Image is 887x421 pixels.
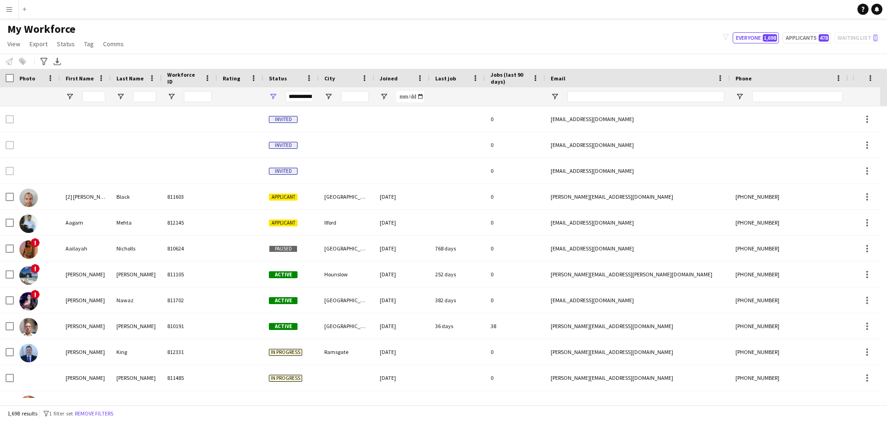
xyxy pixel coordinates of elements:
div: [DATE] [374,184,430,209]
div: [PHONE_NUMBER] [730,391,848,416]
div: [PERSON_NAME][EMAIL_ADDRESS][DOMAIN_NAME] [545,365,730,390]
div: [EMAIL_ADDRESS][DOMAIN_NAME] [545,236,730,261]
div: 0 [485,339,545,365]
a: Export [26,38,51,50]
button: Open Filter Menu [380,92,388,101]
span: Workforce ID [167,71,200,85]
div: 0 [485,184,545,209]
input: Row Selection is disabled for this row (unchecked) [6,141,14,149]
div: [EMAIL_ADDRESS][DOMAIN_NAME] [545,132,730,158]
img: Aalia Nawaz [19,292,38,311]
div: [PERSON_NAME] [60,313,111,339]
div: [PERSON_NAME] [60,391,111,416]
img: Aagam Mehta [19,214,38,233]
div: Ramsgate [319,339,374,365]
span: Joined [380,75,398,82]
a: Tag [80,38,97,50]
button: Open Filter Menu [66,92,74,101]
input: Row Selection is disabled for this row (unchecked) [6,167,14,175]
span: Status [57,40,75,48]
div: [PERSON_NAME] [60,262,111,287]
div: [DATE] [374,391,430,416]
div: [PERSON_NAME] [111,262,162,287]
a: Status [53,38,79,50]
div: 812145 [162,210,217,235]
div: Mehta [111,210,162,235]
input: Last Name Filter Input [133,91,156,102]
span: Last job [435,75,456,82]
span: Email [551,75,565,82]
app-action-btn: Advanced filters [38,56,49,67]
div: 0 [485,132,545,158]
div: 810191 [162,313,217,339]
span: Invited [269,168,298,175]
div: [PERSON_NAME] [60,365,111,390]
div: 38 [485,313,545,339]
span: Status [269,75,287,82]
div: Ilford [319,210,374,235]
span: View [7,40,20,48]
span: ! [30,238,40,247]
button: Everyone1,698 [733,32,779,43]
span: Photo [19,75,35,82]
div: [PERSON_NAME] [111,391,162,416]
div: 0 [485,236,545,261]
img: Aaron King [19,344,38,362]
div: 811105 [162,262,217,287]
div: [DATE] [374,236,430,261]
span: Phone [735,75,752,82]
div: [PHONE_NUMBER] [730,236,848,261]
span: 1,698 [763,34,777,42]
span: Applicant [269,220,298,226]
div: [2] [PERSON_NAME] [60,184,111,209]
div: 252 days [430,262,485,287]
div: [EMAIL_ADDRESS][DOMAIN_NAME] [545,158,730,183]
div: Nawaz [111,287,162,313]
div: 810624 [162,236,217,261]
span: Comms [103,40,124,48]
button: Open Filter Menu [269,92,277,101]
div: [GEOGRAPHIC_DATA] [319,184,374,209]
div: [PERSON_NAME] [60,287,111,313]
button: Open Filter Menu [735,92,744,101]
img: Aaron Mowatt [19,396,38,414]
div: [PHONE_NUMBER] [730,339,848,365]
span: In progress [269,375,302,382]
span: Active [269,271,298,278]
div: [PERSON_NAME] [111,365,162,390]
span: Tag [84,40,94,48]
div: [PHONE_NUMBER] [730,184,848,209]
input: Row Selection is disabled for this row (unchecked) [6,115,14,123]
span: Export [30,40,48,48]
div: 0 [485,262,545,287]
div: 0 [485,158,545,183]
button: Applicants478 [783,32,831,43]
div: 811603 [162,184,217,209]
button: Open Filter Menu [116,92,125,101]
div: [PHONE_NUMBER] [730,287,848,313]
div: 0 [485,106,545,132]
div: 811258 [162,391,217,416]
img: Aaron Edwards [19,318,38,336]
span: Active [269,297,298,304]
div: Ilford [319,391,374,416]
div: 0 [485,210,545,235]
div: [PERSON_NAME][EMAIL_ADDRESS][DOMAIN_NAME] [545,184,730,209]
div: [DATE] [374,262,430,287]
span: My Workforce [7,22,75,36]
div: [GEOGRAPHIC_DATA] [319,287,374,313]
div: 382 days [430,287,485,313]
input: First Name Filter Input [82,91,105,102]
div: Aailayah [60,236,111,261]
div: [PERSON_NAME][EMAIL_ADDRESS][PERSON_NAME][DOMAIN_NAME] [545,262,730,287]
div: [PHONE_NUMBER] [730,262,848,287]
div: [GEOGRAPHIC_DATA] [319,313,374,339]
div: [DATE] [374,365,430,390]
div: [EMAIL_ADDRESS][DOMAIN_NAME] [545,287,730,313]
div: [PHONE_NUMBER] [730,313,848,339]
div: [PERSON_NAME][EMAIL_ADDRESS][DOMAIN_NAME] [545,339,730,365]
span: Active [269,323,298,330]
div: [PERSON_NAME][EMAIL_ADDRESS][DOMAIN_NAME] [545,313,730,339]
div: [PHONE_NUMBER] [730,210,848,235]
div: King [111,339,162,365]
